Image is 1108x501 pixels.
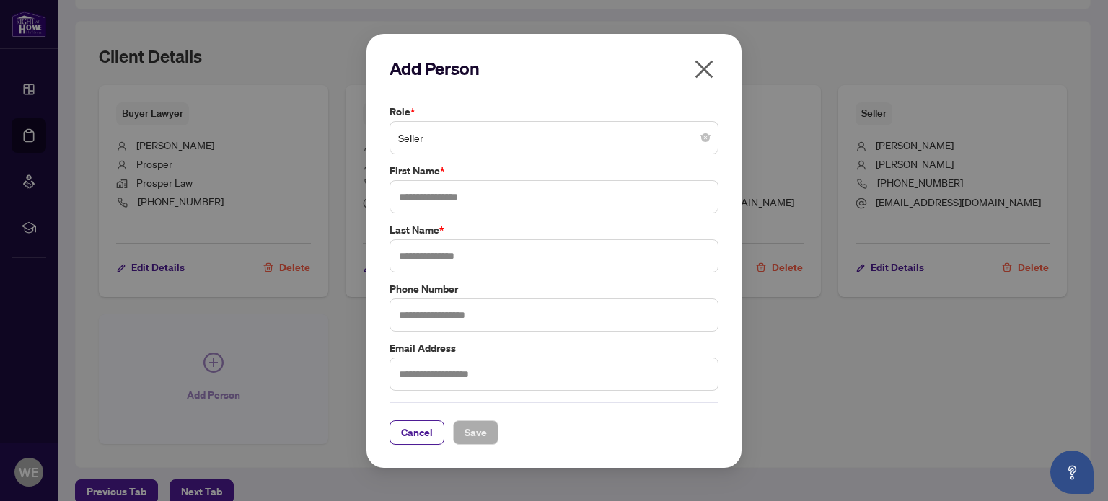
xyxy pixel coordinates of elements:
[390,222,718,238] label: Last Name
[390,340,718,355] label: Email Address
[390,280,718,296] label: Phone Number
[1050,451,1094,494] button: Open asap
[701,133,710,142] span: close-circle
[390,104,718,120] label: Role
[390,420,444,444] button: Cancel
[398,124,710,151] span: Seller
[401,420,433,443] span: Cancel
[390,57,718,80] h2: Add Person
[453,420,498,444] button: Save
[390,163,718,179] label: First Name
[692,58,716,81] span: close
